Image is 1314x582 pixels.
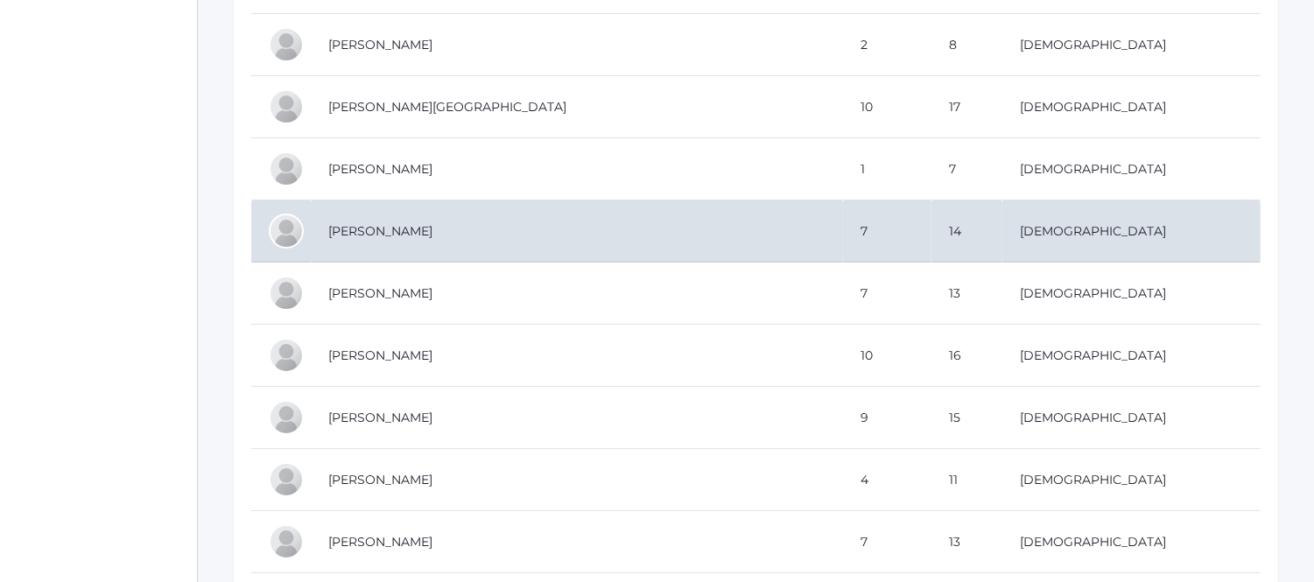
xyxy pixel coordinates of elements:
td: 8 [931,14,1002,76]
td: [DEMOGRAPHIC_DATA] [1002,449,1261,511]
div: Perry Burke [269,400,304,435]
td: 10 [843,325,931,387]
div: Isaiah Barnard [269,151,304,186]
td: 4 [843,449,931,511]
td: 7 [843,200,931,263]
td: 15 [931,387,1002,449]
td: [PERSON_NAME][GEOGRAPHIC_DATA] [311,76,843,138]
td: 11 [931,449,1002,511]
td: 7 [843,263,931,325]
td: [DEMOGRAPHIC_DATA] [1002,76,1261,138]
td: 2 [843,14,931,76]
td: [PERSON_NAME] [311,449,843,511]
td: [PERSON_NAME] [311,511,843,573]
td: [DEMOGRAPHIC_DATA] [1002,387,1261,449]
td: 16 [931,325,1002,387]
td: [DEMOGRAPHIC_DATA] [1002,200,1261,263]
div: Addison Bankston [269,89,304,124]
div: Ella Bandy [269,27,304,62]
td: 13 [931,511,1002,573]
td: [PERSON_NAME] [311,14,843,76]
td: 9 [843,387,931,449]
div: James Burke [269,462,304,497]
td: 7 [931,138,1002,200]
td: [DEMOGRAPHIC_DATA] [1002,511,1261,573]
td: [PERSON_NAME] [311,325,843,387]
td: [PERSON_NAME] [311,387,843,449]
td: 14 [931,200,1002,263]
td: 1 [843,138,931,200]
td: [PERSON_NAME] [311,138,843,200]
td: [PERSON_NAME] [311,263,843,325]
td: [PERSON_NAME] [311,200,843,263]
div: Samuel Bentzler [269,214,304,249]
td: [DEMOGRAPHIC_DATA] [1002,14,1261,76]
td: [DEMOGRAPHIC_DATA] [1002,263,1261,325]
td: 7 [843,511,931,573]
div: William Burke [269,524,304,559]
td: 10 [843,76,931,138]
td: [DEMOGRAPHIC_DATA] [1002,325,1261,387]
div: Maxwell Burford [269,338,304,373]
td: 17 [931,76,1002,138]
td: [DEMOGRAPHIC_DATA] [1002,138,1261,200]
div: Joanna Bethancourt [269,276,304,311]
td: 13 [931,263,1002,325]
